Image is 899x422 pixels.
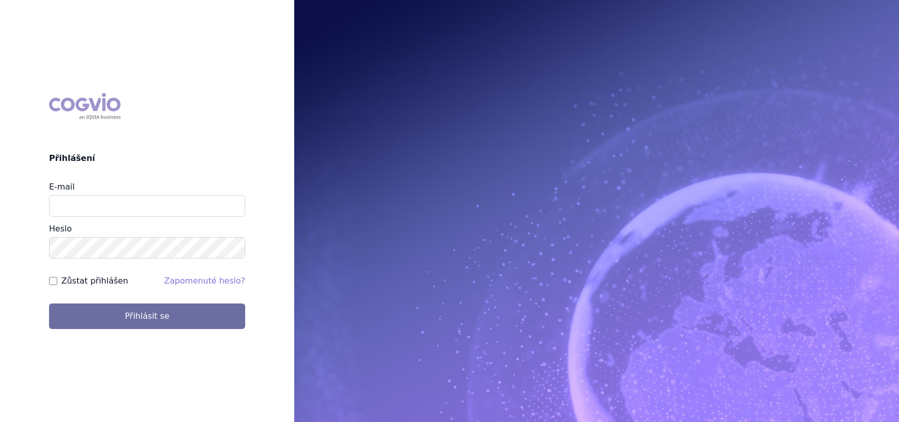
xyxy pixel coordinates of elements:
[49,152,245,165] h2: Přihlášení
[49,93,121,120] div: COGVIO
[49,303,245,329] button: Přihlásit se
[49,224,72,233] label: Heslo
[164,276,245,286] a: Zapomenuté heslo?
[49,182,75,192] label: E-mail
[61,275,128,287] label: Zůstat přihlášen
